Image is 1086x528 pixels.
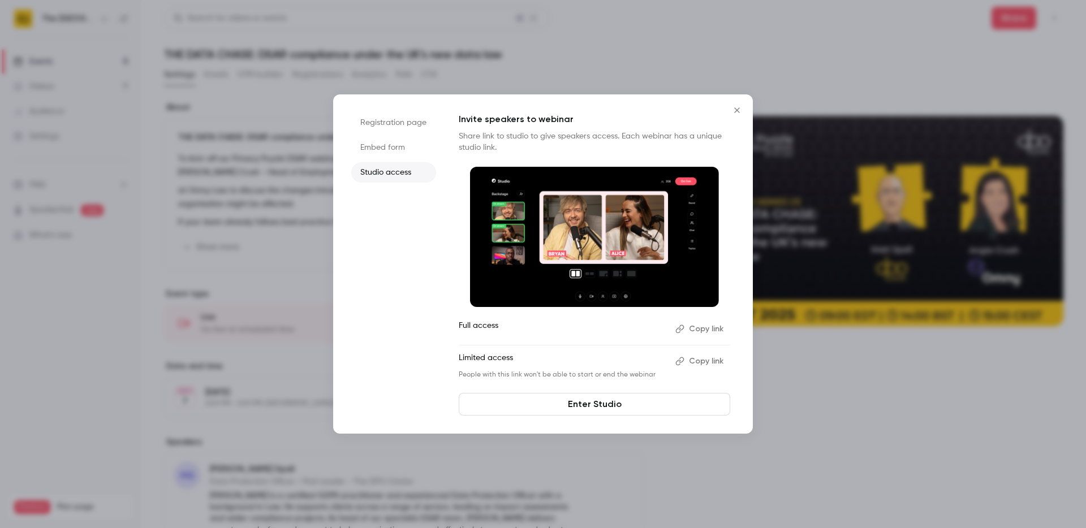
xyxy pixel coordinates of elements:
[351,137,436,158] li: Embed form
[470,167,719,307] img: Invite speakers to webinar
[459,393,730,416] a: Enter Studio
[671,352,730,370] button: Copy link
[459,112,730,126] p: Invite speakers to webinar
[671,320,730,338] button: Copy link
[351,162,436,183] li: Studio access
[459,320,666,338] p: Full access
[351,112,436,133] li: Registration page
[726,99,748,122] button: Close
[459,352,666,370] p: Limited access
[459,370,666,379] p: People with this link won't be able to start or end the webinar
[459,131,730,153] p: Share link to studio to give speakers access. Each webinar has a unique studio link.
